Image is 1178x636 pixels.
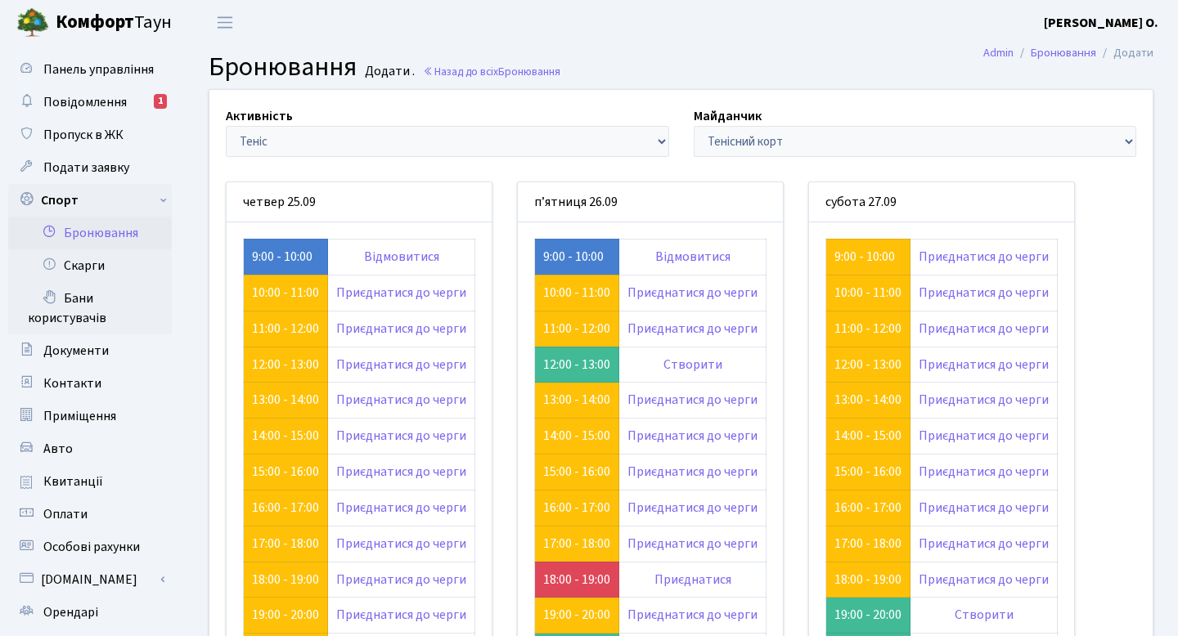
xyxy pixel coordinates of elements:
a: 11:00 - 12:00 [543,320,610,338]
a: Відмовитися [655,248,731,266]
a: Приєднатися до черги [336,356,466,374]
a: 14:00 - 15:00 [834,427,901,445]
button: Переключити навігацію [205,9,245,36]
a: Бани користувачів [8,282,172,334]
a: Приєднатися до черги [627,320,758,338]
img: logo.png [16,7,49,39]
a: 15:00 - 16:00 [834,463,901,481]
a: Приєднатися до черги [919,391,1049,409]
div: 1 [154,94,167,109]
a: Спорт [8,184,172,217]
a: 16:00 - 17:00 [834,499,901,517]
a: Бронювання [1031,44,1096,61]
span: Приміщення [43,407,116,425]
a: 12:00 - 13:00 [252,356,319,374]
a: Бронювання [8,217,172,249]
a: Приєднатися до черги [919,427,1049,445]
a: Приєднатися до черги [336,320,466,338]
a: Приєднатися до черги [336,499,466,517]
span: Таун [56,9,172,37]
span: Оплати [43,505,88,523]
a: 13:00 - 14:00 [543,391,610,409]
a: Приміщення [8,400,172,432]
a: 14:00 - 15:00 [252,427,319,445]
a: 16:00 - 17:00 [543,499,610,517]
a: 19:00 - 20:00 [543,606,610,624]
a: Приєднатися до черги [627,427,758,445]
a: 10:00 - 11:00 [543,284,610,302]
a: 14:00 - 15:00 [543,427,610,445]
a: [PERSON_NAME] О. [1044,13,1158,33]
a: Панель управління [8,53,172,86]
a: Приєднатися до черги [919,248,1049,266]
a: Створити [663,356,722,374]
small: Додати . [362,64,415,79]
nav: breadcrumb [959,36,1178,70]
a: Приєднатися до черги [627,391,758,409]
a: 15:00 - 16:00 [252,463,319,481]
a: Приєднатися до черги [919,284,1049,302]
a: Admin [983,44,1014,61]
a: 18:00 - 19:00 [834,571,901,589]
a: [DOMAIN_NAME] [8,563,172,596]
a: Контакти [8,367,172,400]
span: Подати заявку [43,159,129,177]
span: Пропуск в ЖК [43,126,124,144]
span: Особові рахунки [43,538,140,556]
label: Майданчик [694,106,762,126]
a: 16:00 - 17:00 [252,499,319,517]
a: Приєднатися до черги [919,463,1049,481]
a: 17:00 - 18:00 [834,535,901,553]
b: [PERSON_NAME] О. [1044,14,1158,32]
a: 15:00 - 16:00 [543,463,610,481]
a: Приєднатися до черги [336,391,466,409]
a: Скарги [8,249,172,282]
span: Авто [43,440,73,458]
a: Приєднатися до черги [336,606,466,624]
a: Авто [8,432,172,465]
a: 19:00 - 20:00 [252,606,319,624]
a: Оплати [8,498,172,531]
span: Орендарі [43,603,98,621]
span: Бронювання [209,48,357,86]
a: 11:00 - 12:00 [834,320,901,338]
li: Додати [1096,44,1153,62]
td: 19:00 - 20:00 [826,598,910,634]
a: Документи [8,334,172,367]
a: 18:00 - 19:00 [252,571,319,589]
a: 13:00 - 14:00 [834,391,901,409]
a: Приєднатися до черги [627,499,758,517]
a: 12:00 - 13:00 [834,356,901,374]
a: Приєднатися до черги [336,427,466,445]
span: Контакти [43,374,101,392]
a: Подати заявку [8,151,172,184]
a: Створити [955,606,1014,624]
a: Приєднатися до черги [919,320,1049,338]
span: Повідомлення [43,93,127,111]
td: 12:00 - 13:00 [535,347,619,383]
a: Особові рахунки [8,531,172,563]
a: Квитанції [8,465,172,498]
a: Відмовитися [364,248,439,266]
a: Приєднатися до черги [336,535,466,553]
a: Приєднатися до черги [919,356,1049,374]
span: Квитанції [43,473,103,490]
a: Приєднатися до черги [919,535,1049,553]
a: Приєднатися до черги [336,284,466,302]
a: Пропуск в ЖК [8,119,172,151]
a: Приєднатися до черги [627,463,758,481]
label: Активність [226,106,293,126]
a: Приєднатися до черги [627,535,758,553]
a: Приєднатися до черги [336,463,466,481]
a: 17:00 - 18:00 [543,535,610,553]
b: Комфорт [56,9,134,35]
a: Приєднатися до черги [627,606,758,624]
a: 10:00 - 11:00 [834,284,901,302]
a: 9:00 - 10:00 [543,248,604,266]
a: Приєднатися до черги [919,571,1049,589]
a: Приєднатися до черги [919,499,1049,517]
a: 9:00 - 10:00 [252,248,312,266]
div: п’ятниця 26.09 [518,182,783,222]
span: Бронювання [498,64,560,79]
span: Документи [43,342,109,360]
